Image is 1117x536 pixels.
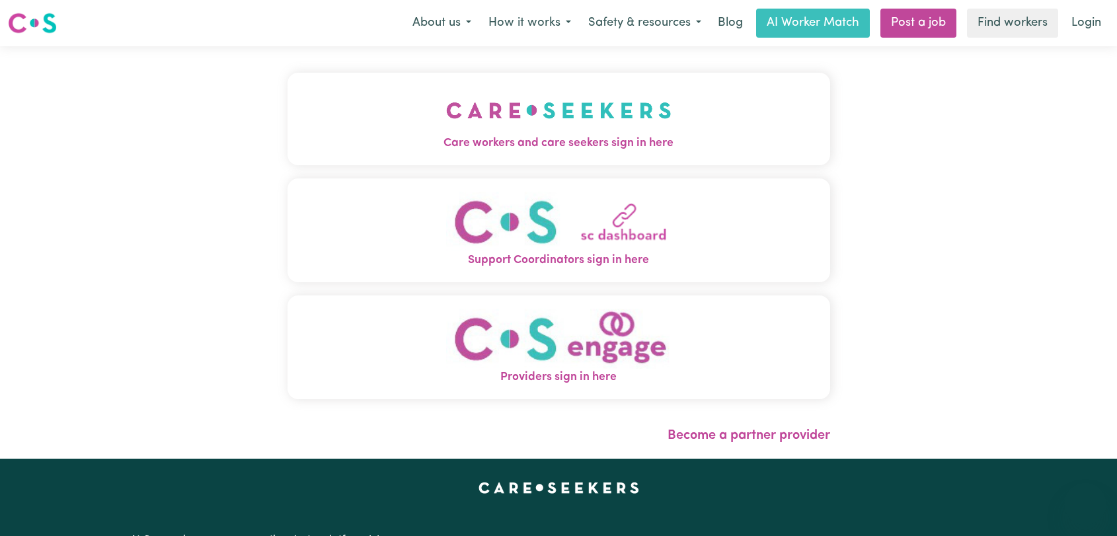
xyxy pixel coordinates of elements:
[8,8,57,38] a: Careseekers logo
[710,9,751,38] a: Blog
[668,429,830,442] a: Become a partner provider
[580,9,710,37] button: Safety & resources
[288,178,830,282] button: Support Coordinators sign in here
[288,252,830,269] span: Support Coordinators sign in here
[756,9,870,38] a: AI Worker Match
[404,9,480,37] button: About us
[288,135,830,152] span: Care workers and care seekers sign in here
[1063,9,1109,38] a: Login
[288,369,830,386] span: Providers sign in here
[8,11,57,35] img: Careseekers logo
[1064,483,1106,525] iframe: Button to launch messaging window
[288,73,830,165] button: Care workers and care seekers sign in here
[967,9,1058,38] a: Find workers
[880,9,956,38] a: Post a job
[479,482,639,493] a: Careseekers home page
[480,9,580,37] button: How it works
[288,295,830,399] button: Providers sign in here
